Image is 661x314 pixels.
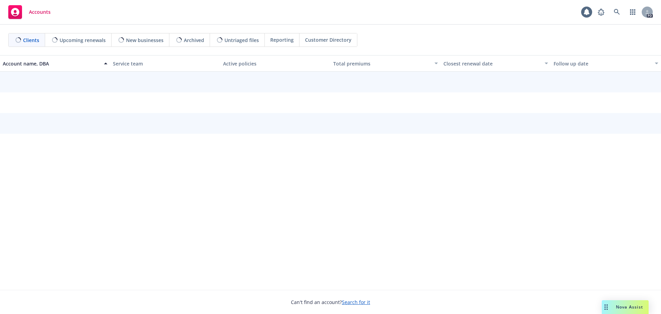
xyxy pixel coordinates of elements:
[3,60,100,67] div: Account name, DBA
[113,60,218,67] div: Service team
[554,60,651,67] div: Follow up date
[333,60,430,67] div: Total premiums
[602,300,610,314] div: Drag to move
[291,298,370,306] span: Can't find an account?
[60,37,106,44] span: Upcoming renewals
[330,55,441,72] button: Total premiums
[616,304,643,310] span: Nova Assist
[29,9,51,15] span: Accounts
[626,5,640,19] a: Switch app
[551,55,661,72] button: Follow up date
[126,37,164,44] span: New businesses
[443,60,541,67] div: Closest renewal date
[224,37,259,44] span: Untriaged files
[594,5,608,19] a: Report a Bug
[342,299,370,305] a: Search for it
[23,37,39,44] span: Clients
[220,55,330,72] button: Active policies
[305,36,352,43] span: Customer Directory
[110,55,220,72] button: Service team
[6,2,53,22] a: Accounts
[610,5,624,19] a: Search
[184,37,204,44] span: Archived
[270,36,294,43] span: Reporting
[441,55,551,72] button: Closest renewal date
[602,300,649,314] button: Nova Assist
[223,60,328,67] div: Active policies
